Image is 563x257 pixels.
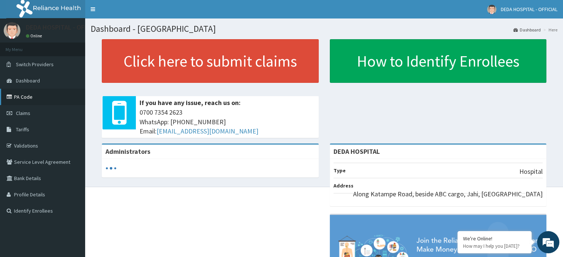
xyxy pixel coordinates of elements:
[542,27,557,33] li: Here
[334,167,346,174] b: Type
[16,77,40,84] span: Dashboard
[16,110,30,116] span: Claims
[463,243,526,249] p: How may I help you today?
[105,163,117,174] svg: audio-loading
[16,126,29,133] span: Tariffs
[102,39,319,83] a: Click here to submit claims
[487,5,496,14] img: User Image
[463,235,526,242] div: We're Online!
[519,167,543,176] p: Hospital
[330,39,547,83] a: How to Identify Enrollees
[91,24,557,34] h1: Dashboard - [GEOGRAPHIC_DATA]
[43,80,102,155] span: We're online!
[140,108,315,136] span: 0700 7354 2623 WhatsApp: [PHONE_NUMBER] Email:
[38,41,124,51] div: Chat with us now
[26,33,44,38] a: Online
[16,61,54,68] span: Switch Providers
[4,22,20,39] img: User Image
[501,6,557,13] span: DEDA HOSPITAL - OFFICIAL
[353,189,543,199] p: Along Katampe Road, beside ABC cargo, Jahi, [GEOGRAPHIC_DATA]
[105,147,150,156] b: Administrators
[121,4,139,21] div: Minimize live chat window
[157,127,258,135] a: [EMAIL_ADDRESS][DOMAIN_NAME]
[14,37,30,55] img: d_794563401_company_1708531726252_794563401
[26,24,102,31] p: DEDA HOSPITAL - OFFICIAL
[334,147,380,156] strong: DEDA HOSPITAL
[513,27,541,33] a: Dashboard
[140,98,241,107] b: If you have any issue, reach us on:
[4,175,141,201] textarea: Type your message and hit 'Enter'
[334,182,353,189] b: Address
